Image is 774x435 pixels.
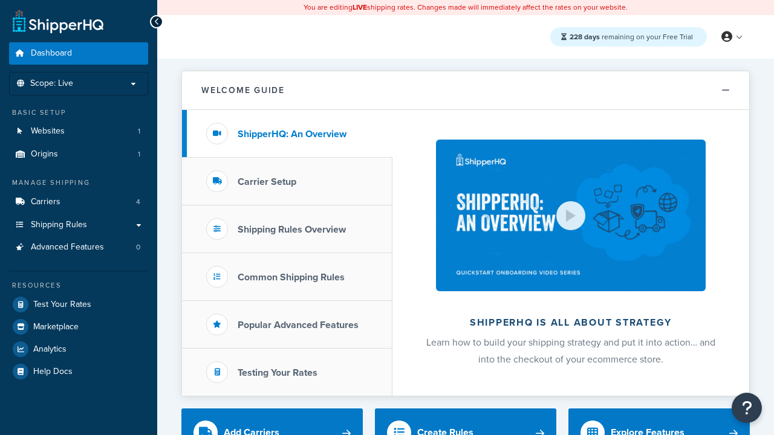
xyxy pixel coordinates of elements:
[33,300,91,310] span: Test Your Rates
[238,129,346,140] h3: ShipperHQ: An Overview
[9,120,148,143] li: Websites
[9,143,148,166] li: Origins
[136,197,140,207] span: 4
[33,344,67,355] span: Analytics
[9,236,148,259] li: Advanced Features
[30,79,73,89] span: Scope: Live
[9,294,148,315] a: Test Your Rates
[9,280,148,291] div: Resources
[138,126,140,137] span: 1
[9,316,148,338] a: Marketplace
[732,393,762,423] button: Open Resource Center
[436,140,706,291] img: ShipperHQ is all about strategy
[238,367,317,378] h3: Testing Your Rates
[9,361,148,382] a: Help Docs
[9,178,148,188] div: Manage Shipping
[182,71,749,110] button: Welcome Guide
[9,214,148,236] a: Shipping Rules
[238,320,359,330] h3: Popular Advanced Features
[201,86,285,95] h2: Welcome Guide
[138,149,140,159] span: 1
[238,176,296,187] h3: Carrier Setup
[31,126,65,137] span: Websites
[9,108,148,118] div: Basic Setup
[31,220,87,230] span: Shipping Rules
[9,191,148,213] li: Carriers
[9,120,148,143] a: Websites1
[9,236,148,259] a: Advanced Features0
[33,322,79,332] span: Marketplace
[31,149,58,159] span: Origins
[238,272,345,283] h3: Common Shipping Rules
[570,31,693,42] span: remaining on your Free Trial
[9,338,148,360] a: Analytics
[238,224,346,235] h3: Shipping Rules Overview
[9,191,148,213] a: Carriers4
[31,242,104,253] span: Advanced Features
[426,335,715,366] span: Learn how to build your shipping strategy and put it into action… and into the checkout of your e...
[33,367,73,377] span: Help Docs
[353,2,367,13] b: LIVE
[31,48,72,59] span: Dashboard
[31,197,60,207] span: Carriers
[136,242,140,253] span: 0
[9,143,148,166] a: Origins1
[9,42,148,65] a: Dashboard
[424,317,717,328] h2: ShipperHQ is all about strategy
[570,31,600,42] strong: 228 days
